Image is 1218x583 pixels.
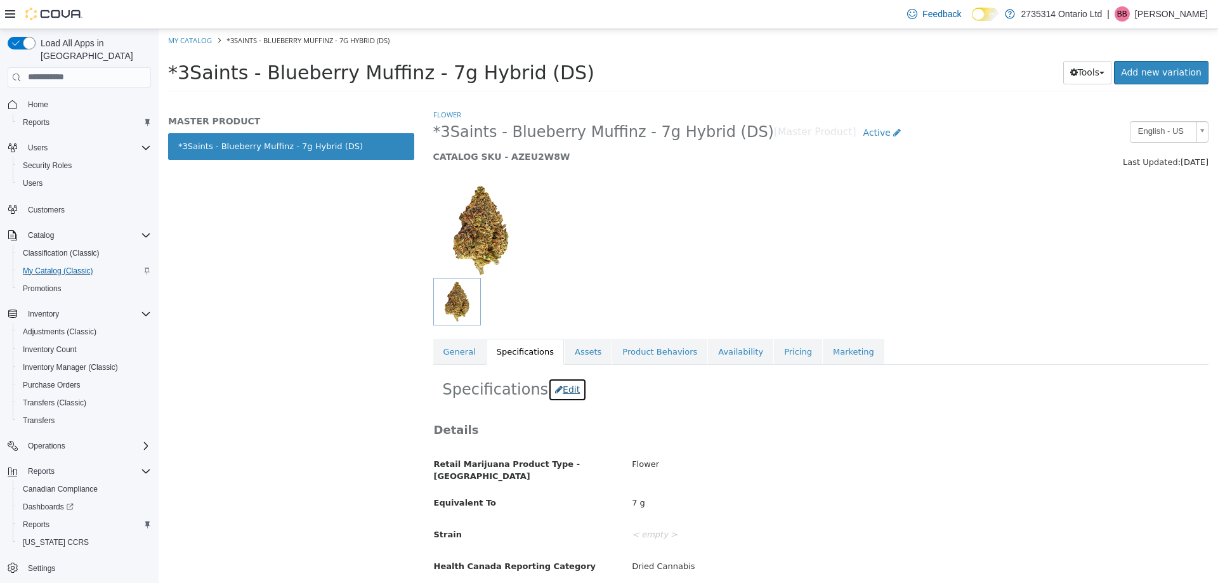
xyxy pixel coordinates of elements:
div: Dried Cannabis [464,527,1059,549]
div: < empty > [464,495,1059,517]
button: Transfers (Classic) [13,394,156,412]
span: Users [23,178,43,188]
button: Reports [13,516,156,534]
button: Inventory [3,305,156,323]
a: Security Roles [18,158,77,173]
a: Specifications [328,310,405,336]
button: Inventory [23,306,64,322]
button: Users [3,139,156,157]
button: Edit [390,349,428,372]
button: Promotions [13,280,156,298]
span: Classification (Classic) [18,246,151,261]
span: Last Updated: [964,128,1022,138]
span: Adjustments (Classic) [18,324,151,339]
span: Inventory [28,309,59,319]
a: Active [698,92,750,115]
button: Catalog [3,226,156,244]
a: Product Behaviors [454,310,549,336]
span: Transfers [18,413,151,428]
button: Classification (Classic) [13,244,156,262]
span: Inventory Count [23,344,77,355]
a: Transfers (Classic) [18,395,91,410]
button: Users [13,174,156,192]
a: Adjustments (Classic) [18,324,101,339]
span: *3Saints - Blueberry Muffinz - 7g Hybrid (DS) [275,93,615,113]
span: BB [1117,6,1127,22]
a: Flower [275,81,303,90]
h5: CATALOG SKU - AZEU2W8W [275,122,851,133]
div: 7 g [464,463,1059,485]
span: Transfers (Classic) [18,395,151,410]
span: English - US [972,93,1033,112]
span: Load All Apps in [GEOGRAPHIC_DATA] [36,37,151,62]
div: Brodie Baker [1115,6,1130,22]
span: Home [28,100,48,110]
button: Purchase Orders [13,376,156,394]
a: Dashboards [13,498,156,516]
a: Assets [406,310,453,336]
span: Customers [28,205,65,215]
span: Users [18,176,151,191]
span: Settings [28,563,55,573]
a: Promotions [18,281,67,296]
a: Classification (Classic) [18,246,105,261]
button: Security Roles [13,157,156,174]
span: Operations [28,441,65,451]
p: 2735314 Ontario Ltd [1021,6,1103,22]
span: Reports [18,115,151,130]
button: Operations [3,437,156,455]
span: Adjustments (Classic) [23,327,96,337]
span: Reports [23,464,151,479]
a: *3Saints - Blueberry Muffinz - 7g Hybrid (DS) [10,104,256,131]
span: [DATE] [1022,128,1050,138]
a: English - US [971,92,1050,114]
button: Canadian Compliance [13,480,156,498]
span: Home [23,96,151,112]
a: Inventory Manager (Classic) [18,360,123,375]
span: [US_STATE] CCRS [23,537,89,547]
span: Users [23,140,151,155]
span: Washington CCRS [18,535,151,550]
span: Canadian Compliance [23,484,98,494]
span: Reports [23,520,49,530]
button: Reports [3,462,156,480]
span: Catalog [28,230,54,240]
a: Pricing [615,310,664,336]
button: Settings [3,559,156,577]
span: Strain [275,501,303,510]
span: Transfers (Classic) [23,398,86,408]
div: Flower [464,424,1059,447]
button: Home [3,95,156,114]
p: [PERSON_NAME] [1135,6,1208,22]
span: Security Roles [23,160,72,171]
a: Reports [18,115,55,130]
span: Inventory Manager (Classic) [18,360,151,375]
a: Inventory Count [18,342,82,357]
span: Reports [23,117,49,128]
button: Catalog [23,228,59,243]
button: Transfers [13,412,156,429]
button: Tools [905,32,953,55]
span: Settings [23,560,151,576]
span: Equivalent To [275,469,337,478]
span: Active [705,98,732,108]
span: *3Saints - Blueberry Muffinz - 7g Hybrid (DS) [68,6,231,16]
a: Users [18,176,48,191]
a: [US_STATE] CCRS [18,535,94,550]
a: Home [23,97,53,112]
span: Promotions [23,284,62,294]
button: My Catalog (Classic) [13,262,156,280]
a: Availability [549,310,615,336]
button: Inventory Count [13,341,156,358]
span: Customers [23,201,151,217]
span: Transfers [23,416,55,426]
button: Operations [23,438,70,454]
button: Users [23,140,53,155]
span: Catalog [23,228,151,243]
span: Inventory [23,306,151,322]
span: Feedback [922,8,961,20]
button: Reports [13,114,156,131]
span: My Catalog (Classic) [18,263,151,278]
span: Users [28,143,48,153]
span: Inventory Count [18,342,151,357]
